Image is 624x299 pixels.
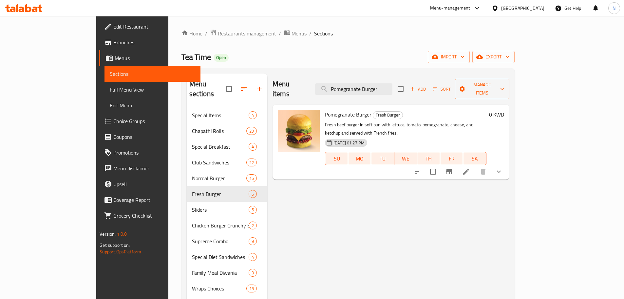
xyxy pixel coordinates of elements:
[246,159,257,166] div: items
[210,29,276,38] a: Restaurants management
[187,186,267,202] div: Fresh Burger6
[187,170,267,186] div: Normal Burger15
[187,202,267,218] div: Sliders5
[292,30,307,37] span: Menus
[104,97,200,113] a: Edit Menu
[409,85,427,93] span: Add
[246,285,257,292] div: items
[475,164,491,180] button: delete
[192,111,249,119] span: Special Items
[192,190,249,198] span: Fresh Burger
[249,269,257,277] div: items
[99,50,200,66] a: Menus
[325,110,371,119] span: Pomegranate Burger
[501,5,544,12] div: [GEOGRAPHIC_DATA]
[325,121,486,137] p: Fresh beef burger in soft bun with lettuce, tomato, pomegranate, cheese, and ketchup and served w...
[113,117,195,125] span: Choice Groups
[214,55,229,60] span: Open
[214,54,229,62] div: Open
[192,143,249,151] span: Special Breakfast
[99,176,200,192] a: Upsell
[247,160,256,166] span: 22
[460,81,504,97] span: Manage items
[328,154,346,163] span: SU
[113,196,195,204] span: Coverage Report
[246,174,257,182] div: items
[315,83,392,95] input: search
[249,206,257,214] div: items
[104,66,200,82] a: Sections
[192,174,246,182] span: Normal Burger
[249,253,257,261] div: items
[331,140,367,146] span: [DATE] 01:27 PM
[192,222,249,229] span: Chicken Burger Crunchy Bites
[430,4,470,12] div: Menu-management
[407,84,428,94] span: Add item
[249,223,256,229] span: 2
[187,281,267,296] div: Wraps Choices15
[218,30,276,37] span: Restaurants management
[113,212,195,220] span: Grocery Checklist
[247,175,256,182] span: 15
[394,82,407,96] span: Select section
[192,237,249,245] span: Supreme Combo
[373,111,403,119] span: Fresh Burger
[192,127,246,135] div: Chapathi Rolls
[187,107,267,123] div: Special Items4
[110,101,195,109] span: Edit Menu
[284,29,307,38] a: Menus
[314,30,333,37] span: Sections
[489,110,504,119] h6: 0 KWD
[247,286,256,292] span: 15
[351,154,369,163] span: MO
[273,79,307,99] h2: Menu items
[99,192,200,208] a: Coverage Report
[247,128,256,134] span: 29
[192,159,246,166] span: Club Sandwiches
[431,84,452,94] button: Sort
[249,191,256,197] span: 6
[100,230,116,238] span: Version:
[278,110,320,152] img: Pomegranate Burger
[99,19,200,34] a: Edit Restaurant
[428,84,455,94] span: Sort items
[192,269,249,277] span: Family Meal Diwania
[249,222,257,229] div: items
[117,230,127,238] span: 1.0.0
[222,82,236,96] span: Select all sections
[181,50,211,64] span: Tea Time
[236,81,252,97] span: Sort sections
[187,218,267,233] div: Chicken Burger Crunchy Bites2
[113,180,195,188] span: Upsell
[249,144,256,150] span: 4
[113,164,195,172] span: Menu disclaimer
[397,154,415,163] span: WE
[100,241,130,249] span: Get support on:
[249,270,256,276] span: 3
[252,81,267,97] button: Add section
[187,123,267,139] div: Chapathi Rolls29
[279,30,281,37] li: /
[371,152,394,165] button: TU
[115,54,195,62] span: Menus
[433,53,464,61] span: import
[187,249,267,265] div: Special Diet Sandwiches4
[181,29,515,38] nav: breadcrumb
[466,154,483,163] span: SA
[249,143,257,151] div: items
[192,206,249,214] span: Sliders
[443,154,461,163] span: FR
[113,23,195,31] span: Edit Restaurant
[110,70,195,78] span: Sections
[205,30,207,37] li: /
[410,164,426,180] button: sort-choices
[110,86,195,94] span: Full Menu View
[249,111,257,119] div: items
